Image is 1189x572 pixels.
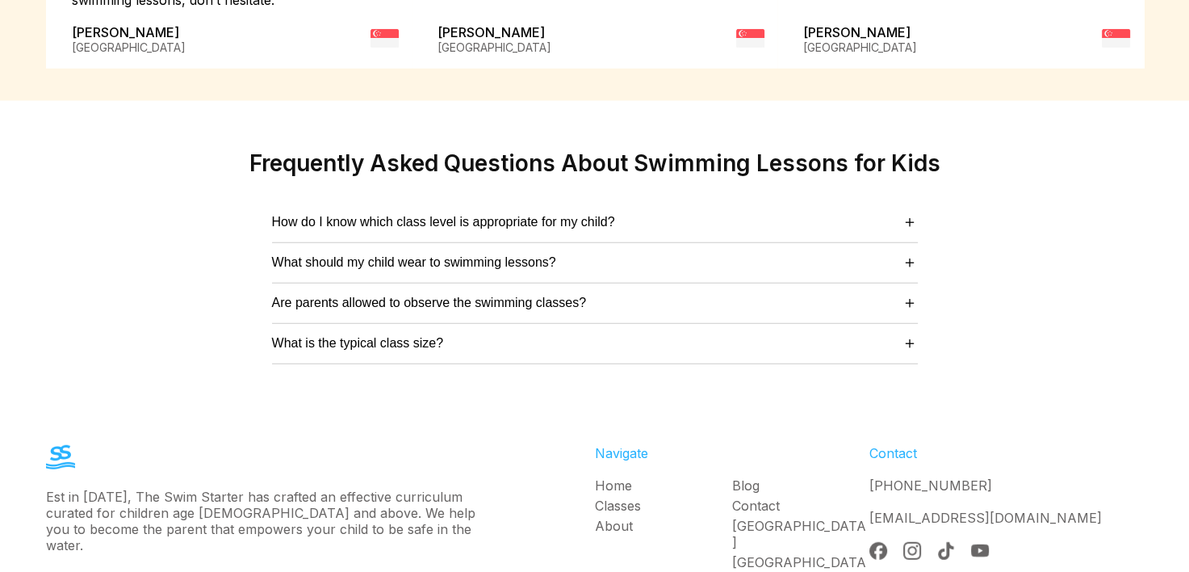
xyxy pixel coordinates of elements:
[902,251,918,273] span: ＋
[72,24,186,56] div: [PERSON_NAME]
[1102,24,1130,53] img: flag
[438,24,551,56] div: [PERSON_NAME]
[732,477,869,494] a: Blog
[46,489,485,553] div: Est in [DATE], The Swim Starter has crafted an effective curriculum curated for children age [DEM...
[595,445,869,461] div: Navigate
[869,445,1144,461] div: Contact
[272,296,587,310] span: Are parents allowed to observe the swimming classes?
[272,332,918,354] button: What is the typical class size?＋
[937,542,955,560] img: Tik Tok
[371,24,399,53] img: flag
[869,477,992,494] a: [PHONE_NUMBER]
[971,542,989,560] img: YouTube
[272,336,444,351] span: What is the typical class size?
[272,215,615,229] span: How do I know which class level is appropriate for my child?
[869,510,1102,526] a: [EMAIL_ADDRESS][DOMAIN_NAME]
[869,542,887,560] img: Facebook
[902,332,918,354] span: ＋
[736,24,764,53] img: flag
[272,251,918,273] button: What should my child wear to swimming lessons?＋
[272,211,918,233] button: How do I know which class level is appropriate for my child?＋
[72,40,186,54] div: [GEOGRAPHIC_DATA]
[902,211,918,233] span: ＋
[903,542,921,560] img: Instagram
[902,292,918,313] span: ＋
[272,292,918,313] button: Are parents allowed to observe the swimming classes?＋
[803,24,917,56] div: [PERSON_NAME]
[732,498,869,514] a: Contact
[803,40,917,54] div: [GEOGRAPHIC_DATA]
[595,477,732,494] a: Home
[249,149,940,177] h2: Frequently Asked Questions About Swimming Lessons for Kids
[46,445,75,469] img: The Swim Starter Logo
[732,518,869,550] a: [GEOGRAPHIC_DATA]
[595,498,732,514] a: Classes
[438,40,551,54] div: [GEOGRAPHIC_DATA]
[595,518,732,534] a: About
[272,255,556,270] span: What should my child wear to swimming lessons?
